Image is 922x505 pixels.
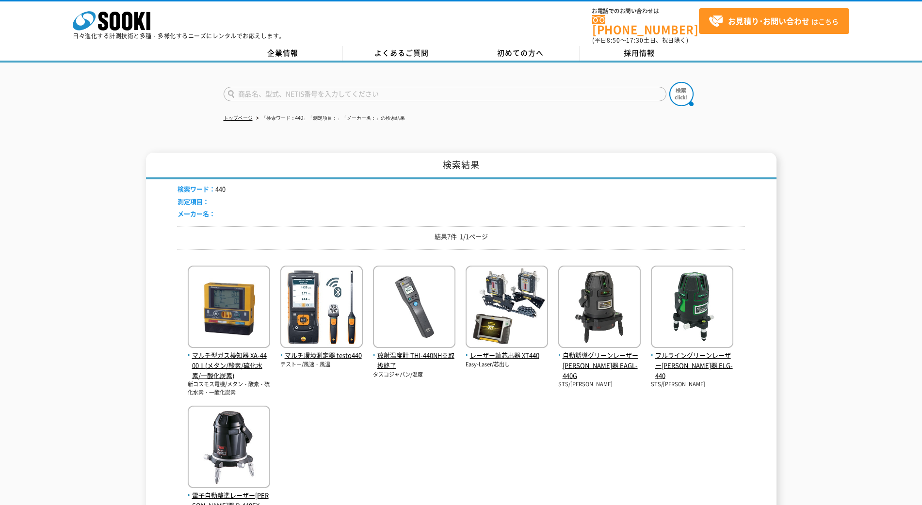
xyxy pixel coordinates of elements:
[497,47,544,58] span: 初めての方へ
[373,340,455,370] a: 放射温度計 THI-440NH※取扱終了
[373,371,455,379] p: タスコジャパン/温度
[188,266,270,350] img: XA-4400Ⅱ(メタン/酸素/硫化水素/一酸化炭素)
[592,15,699,35] a: [PHONE_NUMBER]
[466,266,548,350] img: XT440
[188,380,270,396] p: 新コスモス電機/メタン・酸素・硫化水素・一酸化炭素
[254,113,405,124] li: 「検索ワード：440」「測定項目：」「メーカー名：」の検索結果
[280,361,363,369] p: テストー/風速・風温
[466,361,548,369] p: Easy-Laser/芯出し
[580,46,699,61] a: 採用情報
[669,82,694,106] img: btn_search.png
[592,36,688,45] span: (平日 ～ 土日、祝日除く)
[178,232,745,242] p: 結果7件 1/1ページ
[178,197,209,206] span: 測定項目：
[651,266,733,350] img: ELG-440
[373,266,455,350] img: THI-440NH※取扱終了
[280,266,363,350] img: testo440
[461,46,580,61] a: 初めての方へ
[651,340,733,380] a: フルライングリーンレーザー[PERSON_NAME]器 ELG-440
[342,46,461,61] a: よくあるご質問
[178,209,215,218] span: メーカー名：
[466,340,548,361] a: レーザー軸芯出器 XT440
[651,350,733,380] span: フルライングリーンレーザー[PERSON_NAME]器 ELG-440
[466,350,548,361] span: レーザー軸芯出器 XT440
[728,15,809,27] strong: お見積り･お問い合わせ
[651,380,733,389] p: STS/[PERSON_NAME]
[188,340,270,380] a: マルチ型ガス検知器 XA-4400Ⅱ(メタン/酸素/硫化水素/一酸化炭素)
[592,8,699,14] span: お電話でのお問い合わせは
[607,36,620,45] span: 8:50
[558,340,641,380] a: 自動誘導グリーンレーザー[PERSON_NAME]器 EAGL-440G
[373,350,455,371] span: 放射温度計 THI-440NH※取扱終了
[224,115,253,121] a: トップページ
[558,266,641,350] img: EAGL-440G
[280,340,363,361] a: マルチ環境測定器 testo440
[280,350,363,361] span: マルチ環境測定器 testo440
[188,406,270,490] img: P-440EX
[558,350,641,380] span: 自動誘導グリーンレーザー[PERSON_NAME]器 EAGL-440G
[188,350,270,380] span: マルチ型ガス検知器 XA-4400Ⅱ(メタン/酸素/硫化水素/一酸化炭素)
[178,184,215,193] span: 検索ワード：
[146,153,776,179] h1: 検索結果
[699,8,849,34] a: お見積り･お問い合わせはこちら
[558,380,641,389] p: STS/[PERSON_NAME]
[178,184,226,194] li: 440
[224,46,342,61] a: 企業情報
[224,87,666,101] input: 商品名、型式、NETIS番号を入力してください
[73,33,285,39] p: 日々進化する計測技術と多種・多様化するニーズにレンタルでお応えします。
[709,14,839,29] span: はこちら
[626,36,644,45] span: 17:30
